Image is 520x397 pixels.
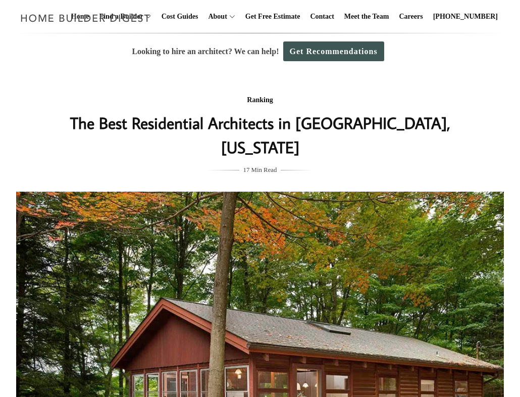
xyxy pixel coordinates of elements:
a: Get Free Estimate [241,1,304,33]
a: Get Recommendations [283,41,384,61]
h1: The Best Residential Architects in [GEOGRAPHIC_DATA], [US_STATE] [59,111,461,159]
a: Find a Builder [95,1,143,33]
a: About [204,1,227,33]
img: Home Builder Digest [16,8,155,28]
a: Careers [395,1,427,33]
a: Contact [306,1,338,33]
a: Home [67,1,93,33]
a: Meet the Team [340,1,393,33]
a: Ranking [247,96,273,104]
a: Cost Guides [158,1,202,33]
a: [PHONE_NUMBER] [429,1,502,33]
span: 17 Min Read [243,164,277,175]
